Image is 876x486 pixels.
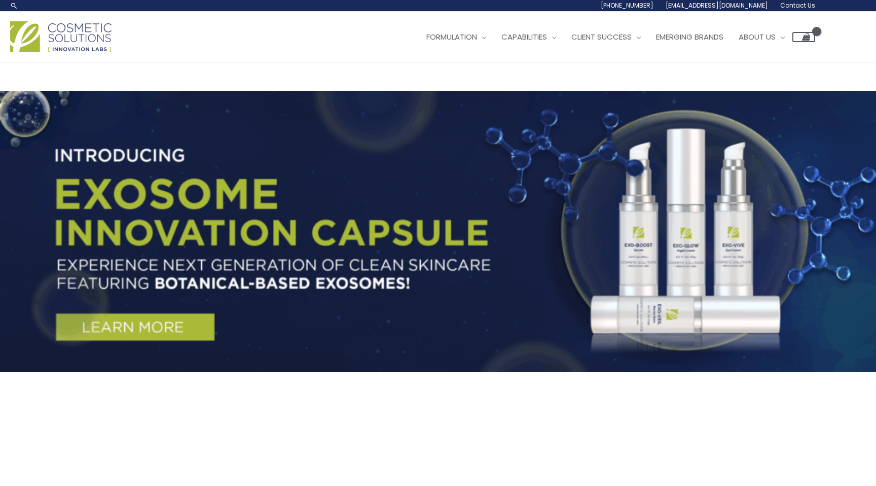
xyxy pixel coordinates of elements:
span: Capabilities [501,31,547,42]
nav: Site Navigation [411,22,815,52]
span: About Us [739,31,776,42]
a: Formulation [419,22,494,52]
span: Emerging Brands [656,31,723,42]
a: Client Success [564,22,648,52]
a: Capabilities [494,22,564,52]
span: Client Success [571,31,632,42]
a: View Shopping Cart, empty [792,32,815,42]
span: [EMAIL_ADDRESS][DOMAIN_NAME] [666,1,768,10]
a: Emerging Brands [648,22,731,52]
img: Cosmetic Solutions Logo [10,21,112,52]
span: [PHONE_NUMBER] [601,1,653,10]
span: Formulation [426,31,477,42]
a: About Us [731,22,792,52]
span: Contact Us [780,1,815,10]
a: Search icon link [10,2,18,10]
